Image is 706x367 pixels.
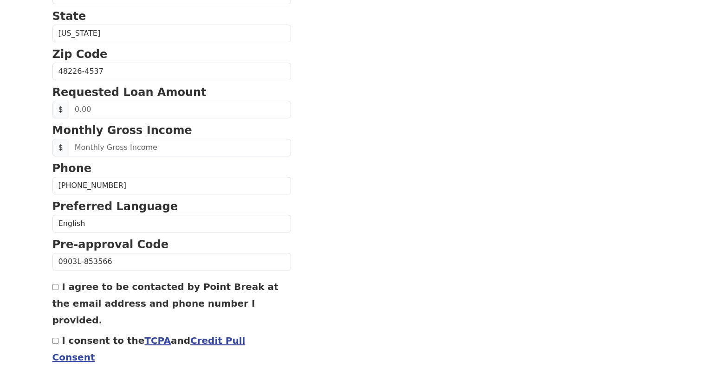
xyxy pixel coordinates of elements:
strong: Preferred Language [52,200,178,213]
span: $ [52,139,69,156]
input: Phone [52,177,291,194]
p: Monthly Gross Income [52,122,291,139]
input: Monthly Gross Income [69,139,291,156]
label: I consent to the and [52,335,246,363]
strong: Pre-approval Code [52,238,169,251]
span: $ [52,101,69,118]
input: 0.00 [69,101,291,118]
input: Pre-approval Code [52,253,291,270]
label: I agree to be contacted by Point Break at the email address and phone number I provided. [52,281,279,326]
a: TCPA [144,335,171,346]
strong: State [52,10,86,23]
strong: Requested Loan Amount [52,86,207,99]
strong: Zip Code [52,48,108,61]
strong: Phone [52,162,92,175]
input: Zip Code [52,63,291,80]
